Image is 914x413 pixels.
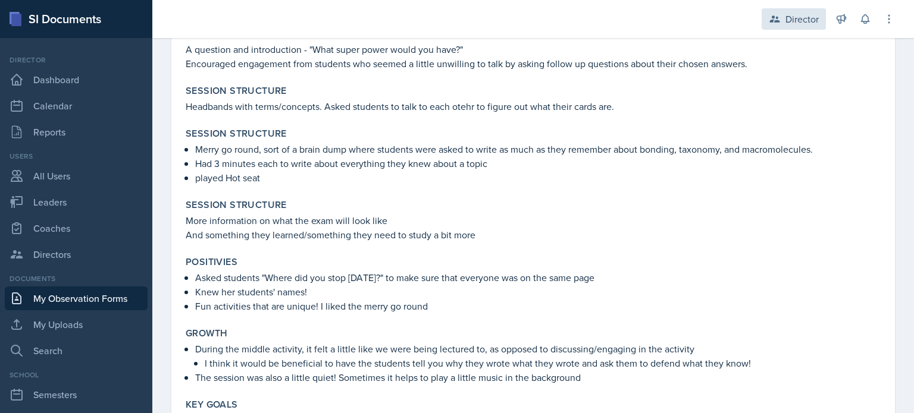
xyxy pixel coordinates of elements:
[5,273,148,284] div: Documents
[186,327,227,339] label: Growth
[195,142,881,156] p: Merry go round, sort of a brain dump where students were asked to write as much as they remember ...
[5,164,148,188] a: All Users
[195,156,881,171] p: Had 3 minutes each to write about everything they knew about a topic
[5,151,148,162] div: Users
[205,356,881,370] p: I think it would be beneficial to have the students tell you why they wrote what they wrote and a...
[5,120,148,144] a: Reports
[195,285,881,299] p: Knew her students' names!
[186,256,237,268] label: Positivies
[186,399,238,411] label: Key Goals
[186,56,881,71] p: Encouraged engagement from students who seemed a little unwilling to talk by asking follow up que...
[5,94,148,118] a: Calendar
[186,85,287,97] label: Session Structure
[186,128,287,140] label: Session Structure
[186,42,881,56] p: A question and introduction - "What super power would you have?"
[186,199,287,211] label: Session Structure
[5,286,148,310] a: My Observation Forms
[5,383,148,406] a: Semesters
[195,270,881,285] p: Asked students "Where did you stop [DATE]?" to make sure that everyone was on the same page
[785,12,819,26] div: Director
[5,339,148,362] a: Search
[195,299,881,313] p: Fun activities that are unique! I liked the merry go round
[5,242,148,266] a: Directors
[5,216,148,240] a: Coaches
[186,99,881,114] p: Headbands with terms/concepts. Asked students to talk to each otehr to figure out what their card...
[195,342,881,356] p: During the middle activity, it felt a little like we were being lectured to, as opposed to discus...
[5,190,148,214] a: Leaders
[186,28,287,40] label: Session Structure
[186,213,881,228] p: More information on what the exam will look like
[5,68,148,92] a: Dashboard
[186,228,881,242] p: And something they learned/something they need to study a bit more
[5,313,148,336] a: My Uploads
[195,171,881,185] p: played Hot seat
[5,55,148,65] div: Director
[195,370,881,384] p: The session was also a little quiet! Sometimes it helps to play a little music in the background
[5,370,148,380] div: School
